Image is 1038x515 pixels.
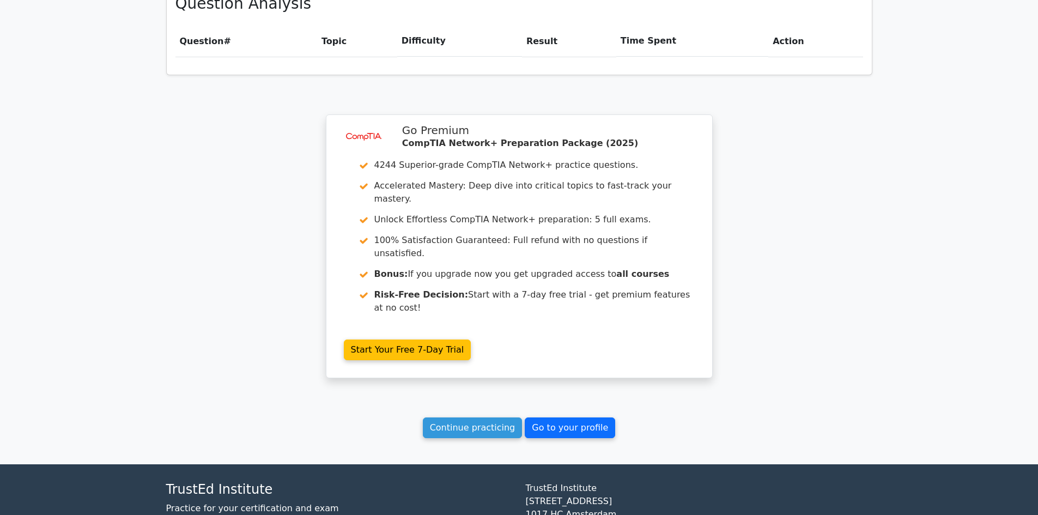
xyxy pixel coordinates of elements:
span: Question [180,36,224,46]
th: Result [522,26,616,57]
th: Difficulty [397,26,522,57]
th: Time Spent [616,26,768,57]
a: Practice for your certification and exam [166,503,339,513]
th: Action [768,26,863,57]
a: Continue practicing [423,417,523,438]
h4: TrustEd Institute [166,482,513,498]
th: # [175,26,317,57]
a: Go to your profile [525,417,615,438]
th: Topic [317,26,397,57]
a: Start Your Free 7-Day Trial [344,340,471,360]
